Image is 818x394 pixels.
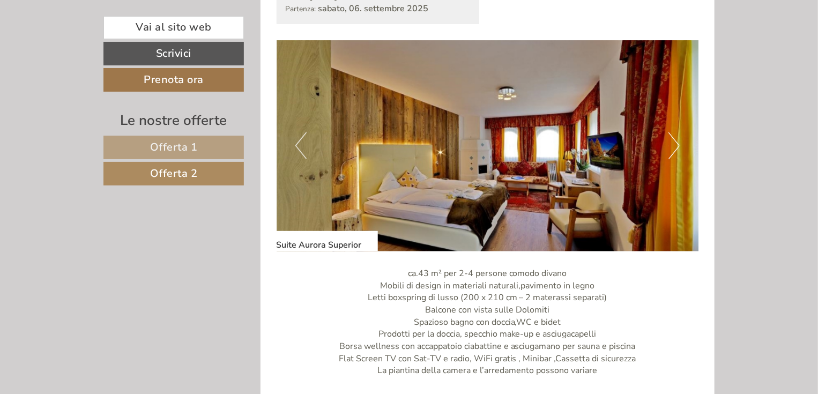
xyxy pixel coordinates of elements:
[668,132,680,159] button: Next
[103,110,244,130] div: Le nostre offerte
[8,29,168,62] div: Buon giorno, come possiamo aiutarla?
[181,8,242,26] div: mercoledì
[318,3,429,14] b: sabato, 06. settembre 2025
[295,132,307,159] button: Previous
[16,31,162,40] div: Hotel Kristall
[277,40,699,251] img: image
[16,52,162,60] small: 17:59
[277,231,378,251] div: Suite Aurora Superior
[365,278,423,301] button: Invia
[277,267,699,378] p: ca.43 m² per 2-4 persone comodo divano Mobili di design in materiali naturali,pavimento in legno ...
[103,68,244,92] a: Prenota ora
[286,4,316,14] small: Partenza:
[103,42,244,65] a: Scrivici
[103,16,244,39] a: Vai al sito web
[150,166,198,181] span: Offerta 2
[150,140,198,154] span: Offerta 1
